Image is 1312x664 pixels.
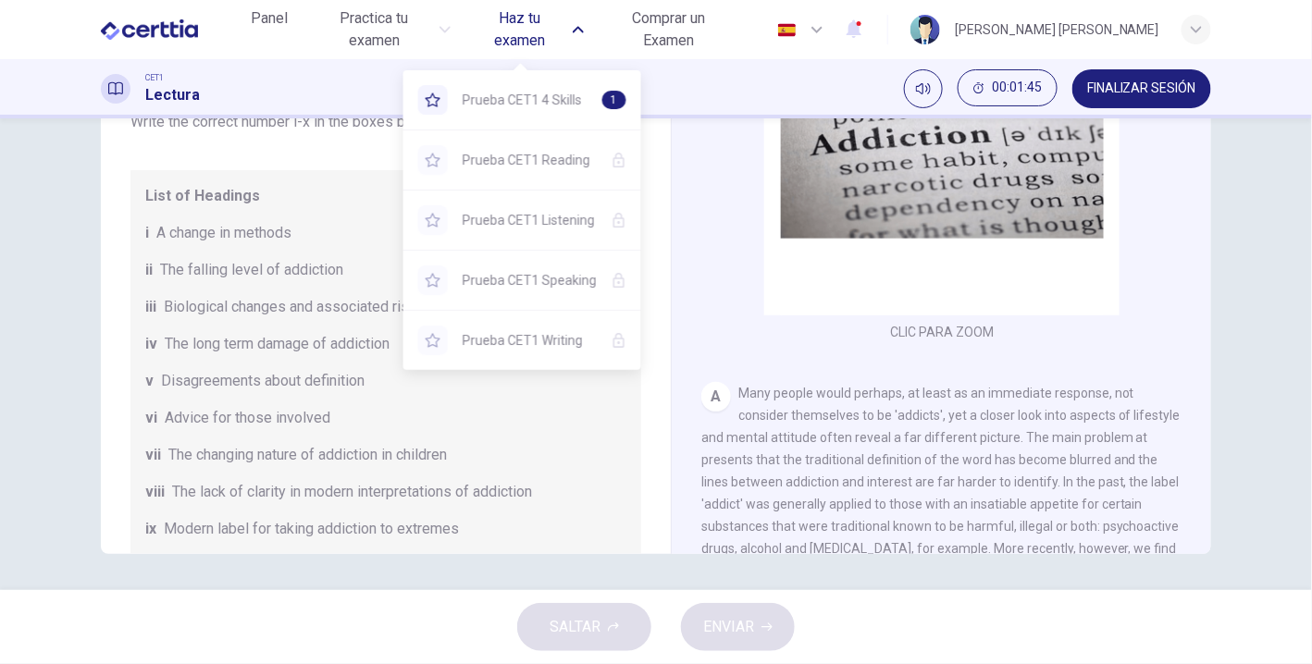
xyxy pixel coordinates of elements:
[463,269,597,291] span: Prueba CET1 Speaking
[315,7,435,52] span: Practica tu examen
[955,18,1159,41] div: [PERSON_NAME] [PERSON_NAME]
[1072,69,1211,108] button: FINALIZAR SESIÓN
[145,407,157,429] span: vi
[165,407,330,429] span: Advice for those involved
[145,259,153,281] span: ii
[164,296,425,318] span: Biological changes and associated risks
[160,259,343,281] span: The falling level of addiction
[241,2,300,57] a: Panel
[465,2,590,57] button: Haz tu examen
[145,481,165,503] span: viii
[161,370,365,392] span: Disagreements about definition
[101,11,198,48] img: CERTTIA logo
[403,191,641,250] div: NECESITAS UNA LICENCIA PARA ACCEDER A ESTE CONTENIDO
[463,209,597,231] span: Prueba CET1 Listening
[1087,81,1196,96] span: FINALIZAR SESIÓN
[701,386,1181,600] span: Many people would perhaps, at least as an immediate response, not consider themselves to be 'addi...
[602,91,626,109] div: 1
[403,70,641,129] div: Prueba CET1 4 Skills1
[775,23,798,37] img: es
[145,84,200,106] h1: Lectura
[403,251,641,310] div: NECESITAS UNA LICENCIA PARA ACCEDER A ESTE CONTENIDO
[172,481,532,503] span: The lack of clarity in modern interpretations of addiction
[145,222,149,244] span: i
[958,69,1058,108] div: Ocultar
[463,329,597,351] span: Prueba CET1 Writing
[145,296,156,318] span: iii
[904,69,943,108] div: Silenciar
[463,89,588,111] span: Prueba CET1 4 Skills
[165,333,390,355] span: The long term damage of addiction
[599,2,738,57] button: Comprar un Examen
[252,7,289,30] span: Panel
[606,7,731,52] span: Comprar un Examen
[701,382,731,412] div: A
[403,311,641,370] div: NECESITAS UNA LICENCIA PARA ACCEDER A ESTE CONTENIDO
[958,69,1058,106] button: 00:01:45
[145,444,161,466] span: vii
[156,222,291,244] span: A change in methods
[992,80,1042,95] span: 00:01:45
[145,71,164,84] span: CET1
[403,130,641,190] div: NECESITAS UNA LICENCIA PARA ACCEDER A ESTE CONTENIDO
[241,2,300,35] button: Panel
[168,444,447,466] span: The changing nature of addiction in children
[101,11,241,48] a: CERTTIA logo
[145,333,157,355] span: iv
[463,149,597,171] span: Prueba CET1 Reading
[145,185,626,207] span: List of Headings
[145,370,154,392] span: v
[164,518,459,540] span: Modern label for taking addiction to extremes
[307,2,459,57] button: Practica tu examen
[473,7,566,52] span: Haz tu examen
[145,518,156,540] span: ix
[910,15,940,44] img: Profile picture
